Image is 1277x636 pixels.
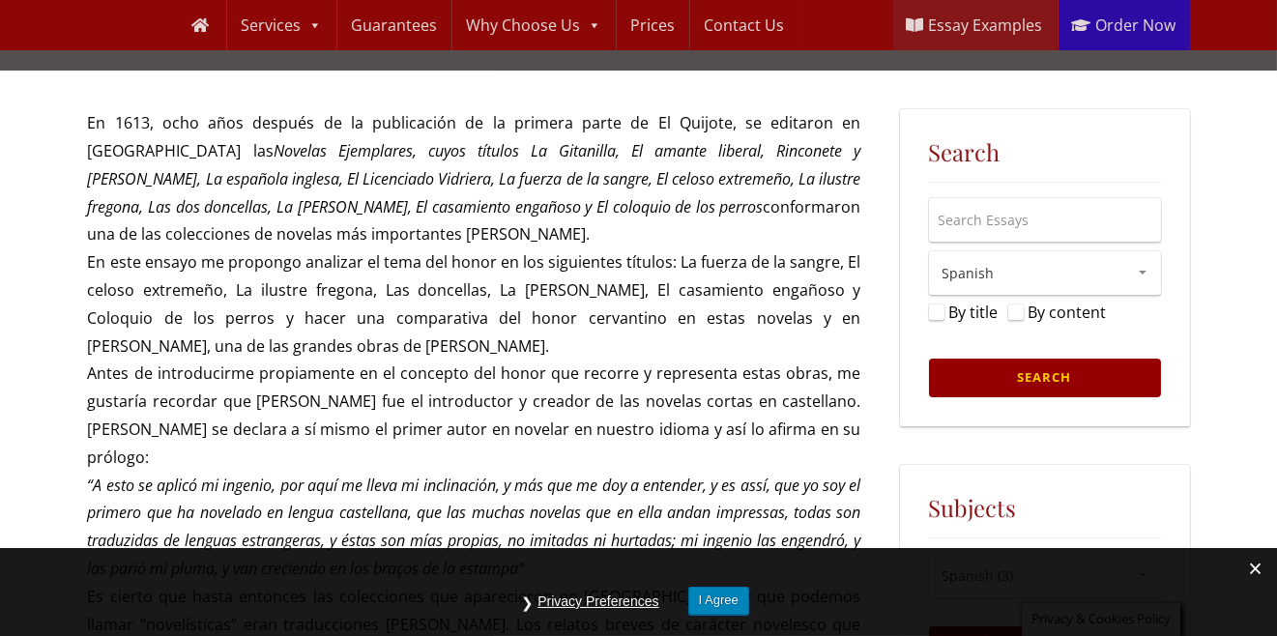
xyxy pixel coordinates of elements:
h5: Subjects [929,494,1161,522]
em: “A esto se aplicó mi ingenio, por aquí me lleva mi inclinación, y más que me doy a entender, y es... [88,475,861,579]
button: I Agree [688,587,749,615]
input: Search [929,359,1161,397]
label: By title [949,304,999,320]
button: Privacy Preferences [528,587,668,617]
label: By content [1029,304,1107,320]
h5: Search [929,138,1161,166]
em: Novelas Ejemplares, cuyos títulos La Gitanilla, El amante liberal, Rinconete y [PERSON_NAME], La ... [88,140,861,217]
input: Search Essays [929,198,1161,242]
